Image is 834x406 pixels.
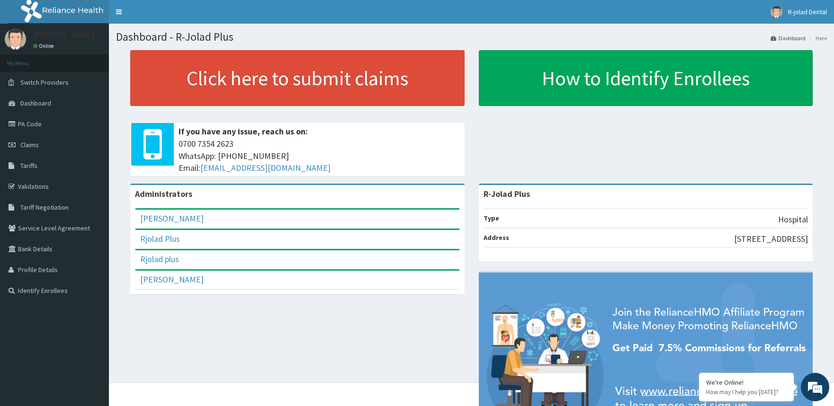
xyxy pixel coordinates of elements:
p: How may I help you today? [706,388,787,396]
a: [EMAIL_ADDRESS][DOMAIN_NAME] [200,162,331,173]
li: Here [807,34,827,42]
span: Tariffs [20,161,37,170]
p: [STREET_ADDRESS] [734,233,808,245]
h1: Dashboard - R-Jolad Plus [116,31,827,43]
span: Switch Providers [20,78,69,87]
div: We're Online! [706,378,787,387]
span: 0700 7354 2623 WhatsApp: [PHONE_NUMBER] Email: [179,138,460,174]
a: How to Identify Enrollees [479,50,813,106]
a: Dashboard [771,34,806,42]
strong: R-Jolad Plus [484,188,530,199]
b: Type [484,214,499,222]
p: Hospital [778,213,808,226]
b: If you have any issue, reach us on: [179,126,308,137]
a: Online [33,43,56,49]
span: Dashboard [20,99,51,107]
img: User Image [771,6,782,18]
b: Address [484,233,509,242]
p: [PERSON_NAME] [33,31,95,39]
span: Tariff Negotiation [20,203,69,212]
a: [PERSON_NAME] [140,213,204,224]
b: Administrators [135,188,192,199]
img: User Image [5,28,26,50]
span: R-jolad Dental [788,8,827,16]
a: [PERSON_NAME] [140,274,204,285]
a: Rjolad plus [140,254,179,265]
a: Rjolad Plus [140,233,180,244]
span: Claims [20,141,39,149]
a: Click here to submit claims [130,50,465,106]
